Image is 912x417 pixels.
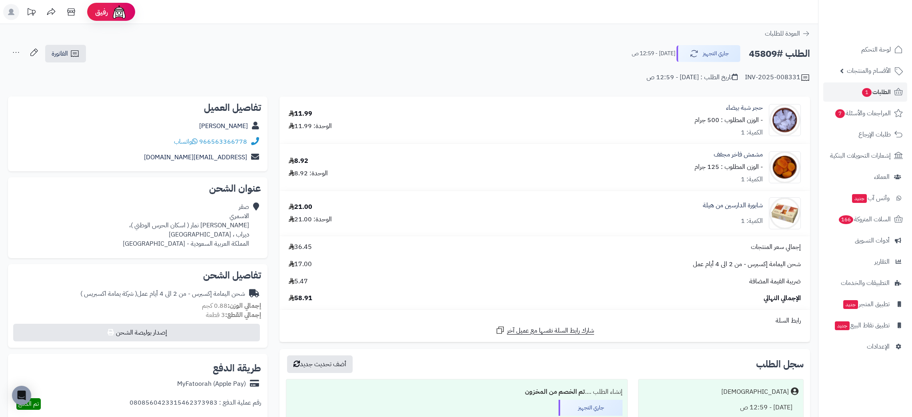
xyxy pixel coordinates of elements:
a: التطبيقات والخدمات [823,273,907,293]
span: ( شركة يمامة اكسبريس ) [80,289,137,299]
a: طلبات الإرجاع [823,125,907,144]
a: العودة للطلبات [765,29,810,38]
div: تاريخ الطلب : [DATE] - 12:59 ص [647,73,738,82]
b: تم الخصم من المخزون [525,387,585,397]
small: [DATE] - 12:59 ص [632,50,675,58]
div: Open Intercom Messenger [12,386,31,405]
h3: سجل الطلب [756,359,804,369]
span: الإجمالي النهائي [764,294,801,303]
span: الإعدادات [867,341,890,352]
a: لوحة التحكم [823,40,907,59]
a: مشمش فاخر مجفف [714,150,763,159]
img: logo-2.png [858,6,904,23]
span: ضريبة القيمة المضافة [749,277,801,286]
div: الكمية: 1 [741,128,763,137]
div: MyFatoorah (Apple Pay) [177,379,246,389]
img: ai-face.png [111,4,127,20]
span: أدوات التسويق [855,235,890,246]
div: 21.00 [289,202,312,212]
span: جديد [843,300,858,309]
span: إجمالي سعر المنتجات [751,243,801,252]
div: رقم عملية الدفع : 0808560423315462373983 [130,398,261,410]
h2: الطلب #45809 [749,46,810,62]
img: 1692469320-Dried%20Apricot-90x90.jpg [769,151,800,183]
a: واتساب [174,137,198,146]
div: INV-2025-008331 [745,73,810,82]
a: المراجعات والأسئلة7 [823,104,907,123]
span: شارك رابط السلة نفسها مع عميل آخر [507,326,594,335]
a: [PERSON_NAME] [199,121,248,131]
div: شحن اليمامة إكسبرس - من 2 الى 4 أيام عمل [80,289,245,299]
a: تطبيق نقاط البيعجديد [823,316,907,335]
span: إشعارات التحويلات البنكية [830,150,891,161]
span: التقارير [874,256,890,267]
a: [EMAIL_ADDRESS][DOMAIN_NAME] [144,152,247,162]
div: صقر الاسمري [PERSON_NAME] نمار ( اسكان الحرس الوطني )، ديراب ، [GEOGRAPHIC_DATA] المملكة العربية ... [123,202,249,248]
h2: عنوان الشحن [14,184,261,193]
span: 1 [862,88,872,97]
div: الوحدة: 21.00 [289,215,332,224]
div: 11.99 [289,109,312,118]
span: المراجعات والأسئلة [834,108,891,119]
a: السلات المتروكة166 [823,210,907,229]
span: لوحة التحكم [861,44,891,55]
span: الأقسام والمنتجات [847,65,891,76]
span: الطلبات [861,86,891,98]
a: وآتس آبجديد [823,188,907,208]
a: شارك رابط السلة نفسها مع عميل آخر [495,325,594,335]
a: الإعدادات [823,337,907,356]
button: أضف تحديث جديد [287,355,353,373]
span: شحن اليمامة إكسبرس - من 2 الى 4 أيام عمل [693,260,801,269]
a: العملاء [823,167,907,186]
span: 36.45 [289,243,312,252]
span: السلات المتروكة [838,214,891,225]
div: إنشاء الطلب .... [291,384,623,400]
strong: إجمالي القطع: [225,310,261,320]
button: إصدار بوليصة الشحن [13,324,260,341]
span: 58.91 [289,294,312,303]
a: شابورة الدارسين من هيلة [703,201,763,210]
a: الطلبات1 [823,82,907,102]
span: تطبيق المتجر [842,299,890,310]
span: التطبيقات والخدمات [841,277,890,289]
small: 0.88 كجم [202,301,261,311]
div: الوحدة: 11.99 [289,122,332,131]
img: 1736225603-Hayla%20Shabora%20Cinnamon%20Wheat-90x90.jpg [769,197,800,229]
a: إشعارات التحويلات البنكية [823,146,907,165]
img: 1661875090-Alum%20Rock-90x90.jpg [769,104,800,136]
strong: إجمالي الوزن: [228,301,261,311]
div: [DEMOGRAPHIC_DATA] [721,387,789,397]
div: رابط السلة [283,316,807,325]
span: وآتس آب [851,192,890,204]
h2: طريقة الدفع [213,363,261,373]
small: - الوزن المطلوب : 500 جرام [694,115,763,125]
a: أدوات التسويق [823,231,907,250]
h2: تفاصيل العميل [14,103,261,112]
span: جديد [852,194,867,203]
div: جاري التجهيز [559,400,623,416]
span: رفيق [95,7,108,17]
span: الفاتورة [52,49,68,58]
div: [DATE] - 12:59 ص [643,400,799,415]
span: 5.47 [289,277,308,286]
span: طلبات الإرجاع [858,129,891,140]
div: الوحدة: 8.92 [289,169,328,178]
span: جديد [835,321,850,330]
a: 966563366778 [199,137,247,146]
small: - الوزن المطلوب : 125 جرام [694,162,763,172]
span: العملاء [874,171,890,182]
span: 17.00 [289,260,312,269]
span: العودة للطلبات [765,29,800,38]
a: التقارير [823,252,907,271]
span: 166 [838,215,854,225]
h2: تفاصيل الشحن [14,271,261,280]
div: الكمية: 1 [741,217,763,226]
a: الفاتورة [45,45,86,62]
a: تحديثات المنصة [21,4,41,22]
div: 8.92 [289,156,308,166]
span: تطبيق نقاط البيع [834,320,890,331]
a: تطبيق المتجرجديد [823,295,907,314]
button: جاري التجهيز [677,45,740,62]
span: 7 [835,109,845,118]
